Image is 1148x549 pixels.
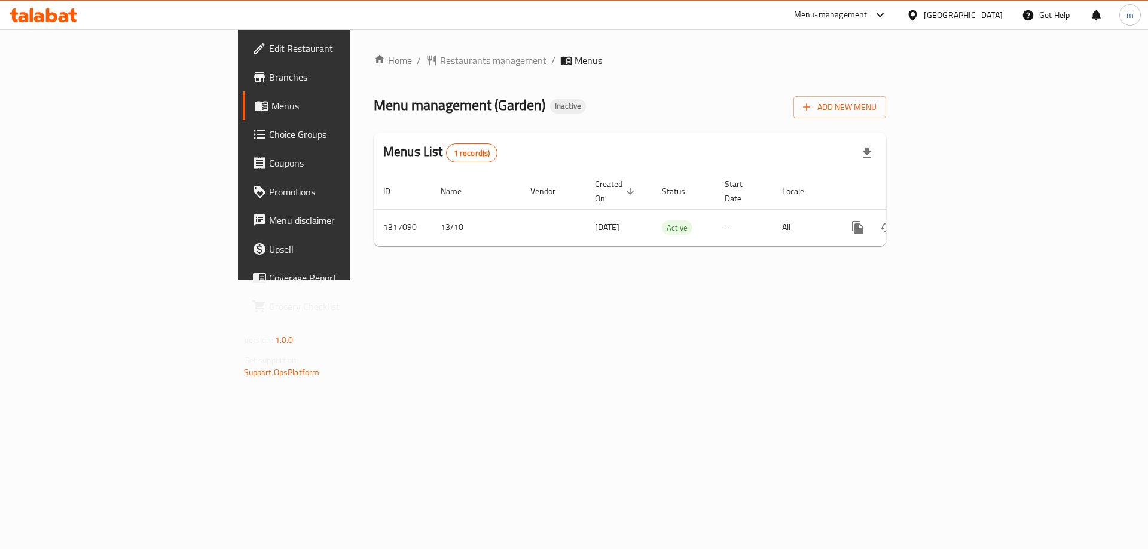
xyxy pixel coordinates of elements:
[794,8,868,22] div: Menu-management
[446,143,498,162] div: Total records count
[269,299,420,314] span: Grocery Checklist
[662,184,701,198] span: Status
[269,156,420,170] span: Coupons
[243,149,430,177] a: Coupons
[551,53,555,68] li: /
[269,271,420,285] span: Coverage Report
[440,53,546,68] span: Restaurants management
[725,177,758,206] span: Start Date
[243,235,430,263] a: Upsell
[243,120,430,149] a: Choice Groups
[575,53,602,68] span: Menus
[853,139,881,167] div: Export file
[269,70,420,84] span: Branches
[595,219,619,235] span: [DATE]
[243,292,430,321] a: Grocery Checklist
[431,209,521,246] td: 13/10
[374,53,886,68] nav: breadcrumb
[550,101,586,111] span: Inactive
[275,332,294,348] span: 1.0.0
[374,91,545,118] span: Menu management ( Garden )
[782,184,820,198] span: Locale
[872,213,901,242] button: Change Status
[844,213,872,242] button: more
[269,242,420,256] span: Upsell
[447,148,497,159] span: 1 record(s)
[244,352,299,368] span: Get support on:
[383,184,406,198] span: ID
[550,99,586,114] div: Inactive
[715,209,773,246] td: -
[243,34,430,63] a: Edit Restaurant
[269,213,420,228] span: Menu disclaimer
[243,263,430,292] a: Coverage Report
[924,8,1003,22] div: [GEOGRAPHIC_DATA]
[441,184,477,198] span: Name
[834,173,968,210] th: Actions
[773,209,834,246] td: All
[595,177,638,206] span: Created On
[803,100,877,115] span: Add New Menu
[530,184,571,198] span: Vendor
[269,127,420,142] span: Choice Groups
[426,53,546,68] a: Restaurants management
[271,99,420,113] span: Menus
[662,221,692,235] span: Active
[243,177,430,206] a: Promotions
[243,206,430,235] a: Menu disclaimer
[1126,8,1134,22] span: m
[374,173,968,246] table: enhanced table
[269,185,420,199] span: Promotions
[243,91,430,120] a: Menus
[793,96,886,118] button: Add New Menu
[243,63,430,91] a: Branches
[244,332,273,348] span: Version:
[269,41,420,56] span: Edit Restaurant
[244,364,320,380] a: Support.OpsPlatform
[383,143,497,162] h2: Menus List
